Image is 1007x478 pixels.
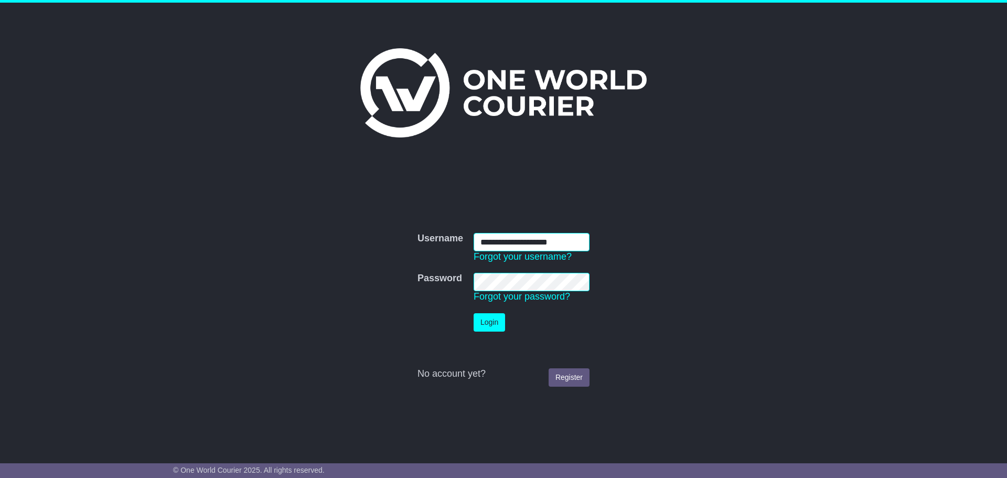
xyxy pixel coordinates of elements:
[360,48,647,137] img: One World
[549,368,590,387] a: Register
[474,291,570,302] a: Forgot your password?
[474,313,505,332] button: Login
[417,233,463,245] label: Username
[417,273,462,284] label: Password
[417,368,590,380] div: No account yet?
[173,466,325,474] span: © One World Courier 2025. All rights reserved.
[474,251,572,262] a: Forgot your username?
